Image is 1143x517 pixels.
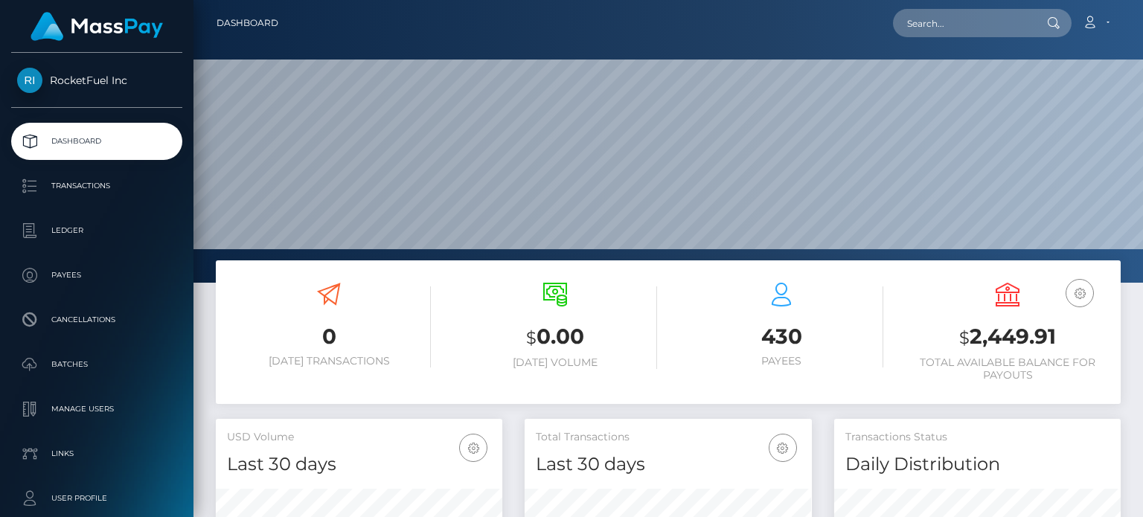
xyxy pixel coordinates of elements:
[11,74,182,87] span: RocketFuel Inc
[17,130,176,152] p: Dashboard
[217,7,278,39] a: Dashboard
[227,322,431,351] h3: 0
[11,346,182,383] a: Batches
[11,435,182,472] a: Links
[536,430,800,445] h5: Total Transactions
[17,398,176,420] p: Manage Users
[17,175,176,197] p: Transactions
[679,355,883,367] h6: Payees
[17,487,176,510] p: User Profile
[453,356,657,369] h6: [DATE] Volume
[959,327,970,348] small: $
[17,443,176,465] p: Links
[11,391,182,428] a: Manage Users
[17,309,176,331] p: Cancellations
[526,327,537,348] small: $
[11,212,182,249] a: Ledger
[31,12,163,41] img: MassPay Logo
[906,322,1110,353] h3: 2,449.91
[536,452,800,478] h4: Last 30 days
[17,264,176,286] p: Payees
[845,430,1110,445] h5: Transactions Status
[11,480,182,517] a: User Profile
[227,355,431,367] h6: [DATE] Transactions
[845,452,1110,478] h4: Daily Distribution
[679,322,883,351] h3: 430
[17,353,176,376] p: Batches
[893,9,1033,37] input: Search...
[227,452,491,478] h4: Last 30 days
[906,356,1110,382] h6: Total Available Balance for Payouts
[11,301,182,338] a: Cancellations
[11,257,182,294] a: Payees
[17,219,176,242] p: Ledger
[17,68,42,93] img: RocketFuel Inc
[453,322,657,353] h3: 0.00
[11,123,182,160] a: Dashboard
[11,167,182,205] a: Transactions
[227,430,491,445] h5: USD Volume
